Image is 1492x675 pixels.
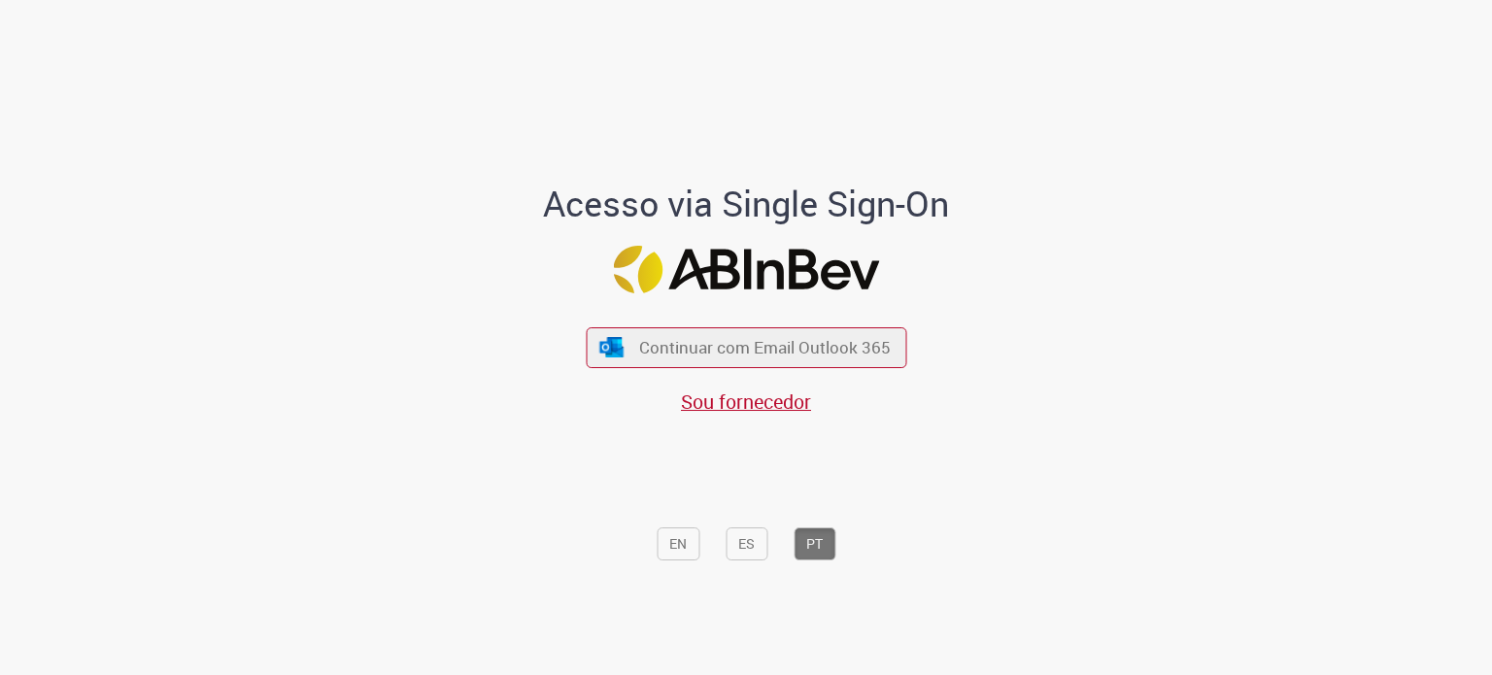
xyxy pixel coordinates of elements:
button: ícone Azure/Microsoft 360 Continuar com Email Outlook 365 [586,327,906,367]
a: Sou fornecedor [681,388,811,415]
h1: Acesso via Single Sign-On [477,185,1016,223]
img: Logo ABInBev [613,246,879,293]
span: Continuar com Email Outlook 365 [639,336,891,358]
img: ícone Azure/Microsoft 360 [598,337,626,357]
button: PT [794,527,835,560]
button: EN [657,527,699,560]
button: ES [726,527,767,560]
